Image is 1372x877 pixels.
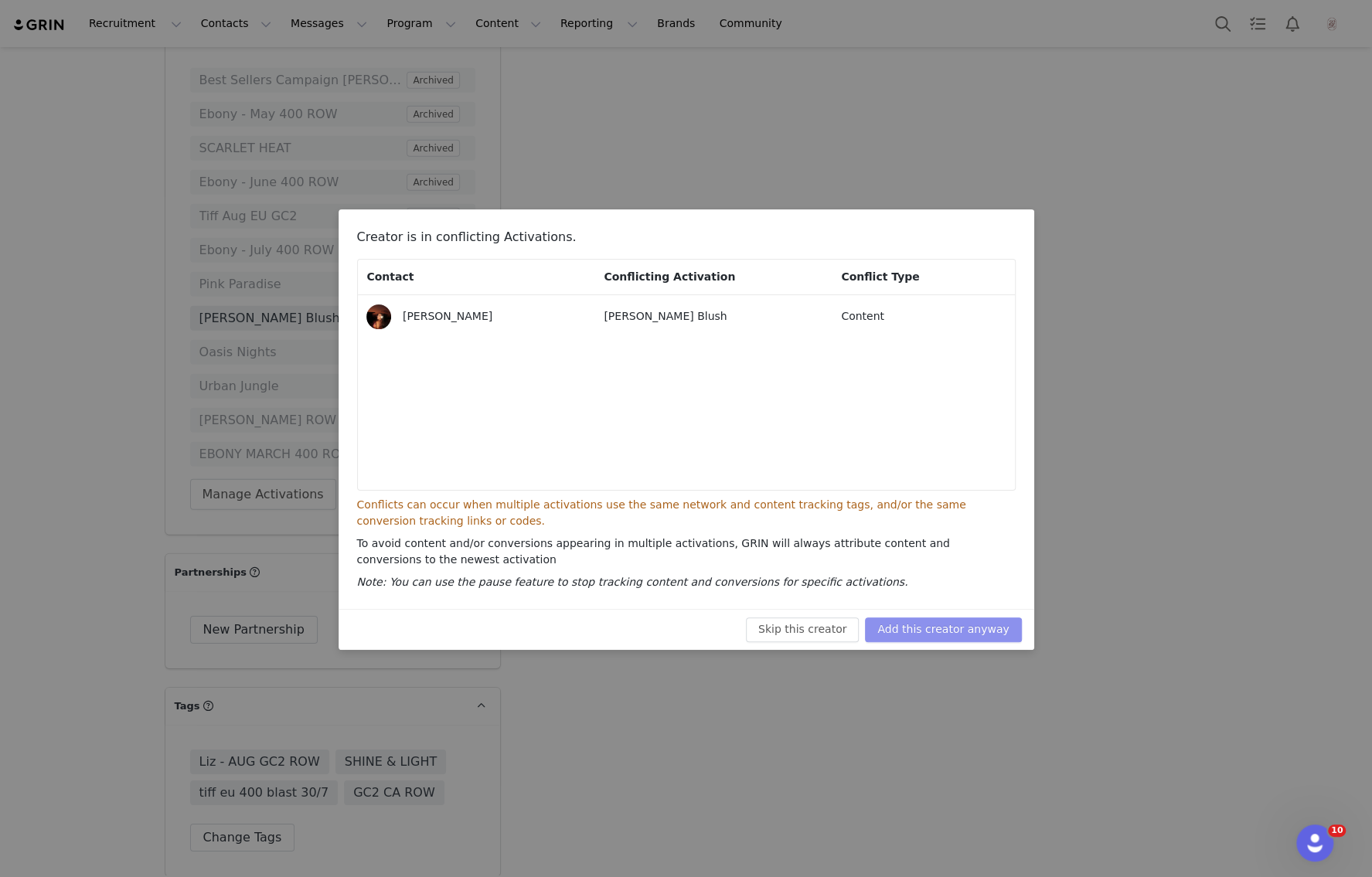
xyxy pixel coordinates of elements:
[357,228,1016,253] h3: Creator is in conflicting Activations.
[403,310,492,322] span: [PERSON_NAME]
[604,308,819,325] p: [PERSON_NAME] Blush
[746,617,859,642] button: Skip this creator
[841,308,1003,325] p: Content
[604,270,735,283] span: Conflicting Activation
[12,12,635,29] body: Rich Text Area. Press ALT-0 for help.
[1296,824,1333,862] iframe: Intercom live chat
[366,270,414,283] span: Contact
[357,497,1016,529] p: Conflicts can occur when multiple activations use the same network and content tracking tags, and...
[865,617,1021,642] button: Add this creator anyway
[366,304,391,329] img: a4000746-68f9-4670-a13e-c6828f2612f1.jpg
[357,535,1016,568] p: To avoid content and/or conversions appearing in multiple activations, GRIN will always attribute...
[841,270,919,283] span: Conflict Type
[357,574,1016,590] p: Note: You can use the pause feature to stop tracking content and conversions for specific activat...
[1328,824,1346,837] span: 10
